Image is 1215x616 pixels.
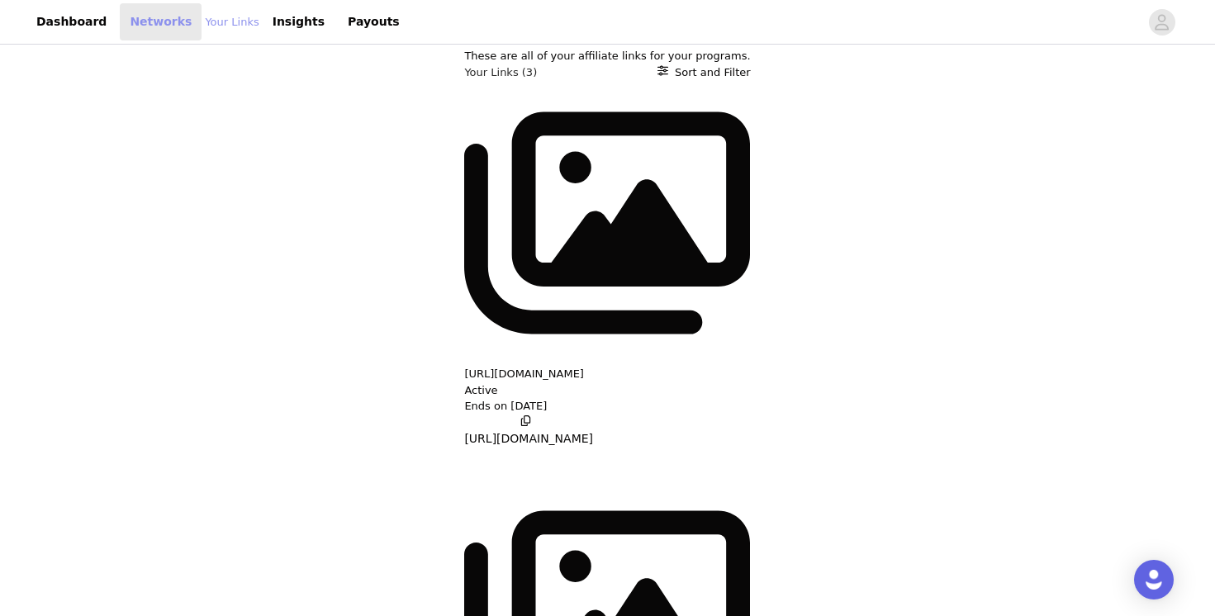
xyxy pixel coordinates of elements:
button: [URL][DOMAIN_NAME] [464,366,584,382]
a: Networks [120,3,202,40]
a: Payouts [338,3,410,40]
div: Open Intercom Messenger [1134,560,1174,599]
a: Your Links [205,14,259,31]
button: Sort and Filter [657,64,751,81]
p: Active [464,382,497,399]
a: Insights [263,3,335,40]
p: [URL][DOMAIN_NAME] [464,430,593,448]
button: [URL][DOMAIN_NAME] [464,415,593,448]
p: Ends on [DATE] [464,398,750,415]
h3: Your Links (3) [464,64,537,81]
a: Dashboard [26,3,116,40]
p: These are all of your affiliate links for your programs. [464,48,750,64]
div: avatar [1154,9,1170,36]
